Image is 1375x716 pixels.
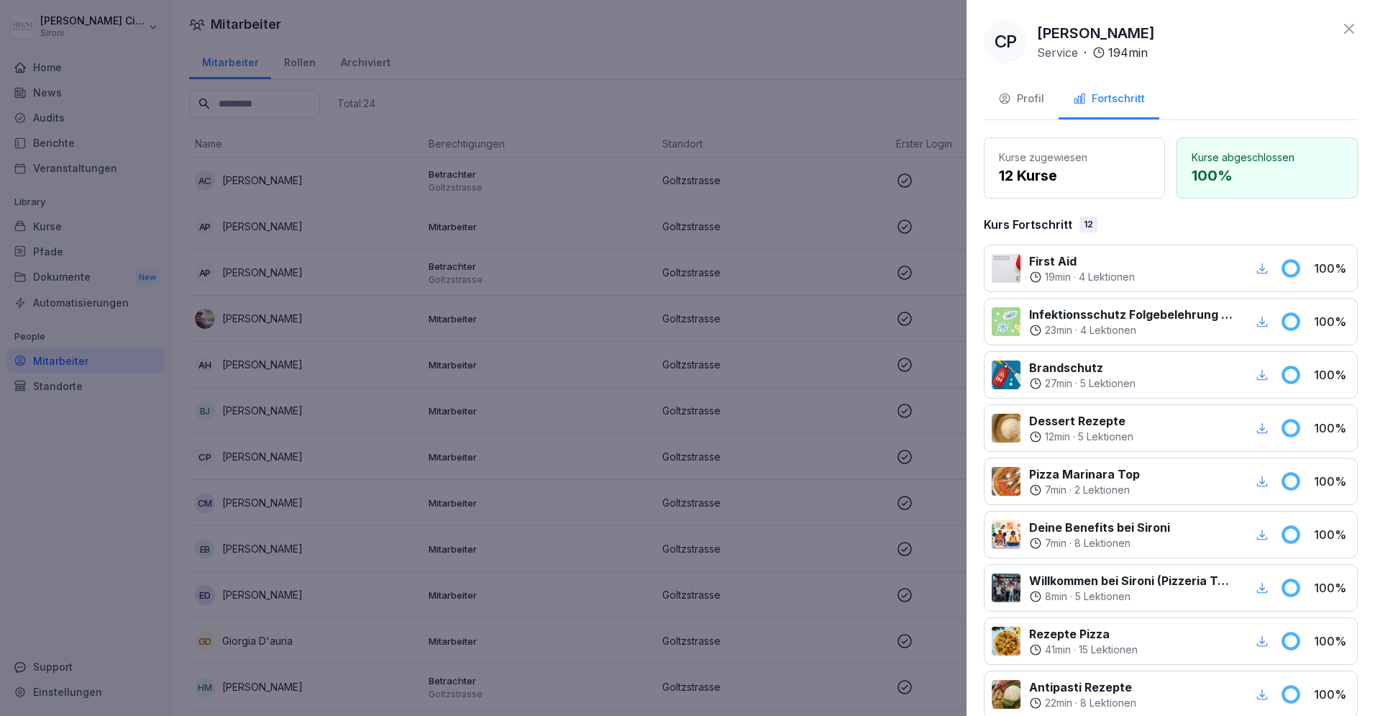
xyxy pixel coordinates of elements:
p: 4 Lektionen [1079,270,1135,284]
p: Infektionsschutz Folgebelehrung (nach §43 IfSG) [1029,306,1235,323]
p: Deine Benefits bei Sironi [1029,519,1170,536]
p: 100 % [1314,313,1350,330]
p: 7 min [1045,536,1066,550]
p: 100 % [1314,686,1350,703]
div: · [1029,323,1235,337]
p: 5 Lektionen [1075,589,1130,604]
p: 22 min [1045,696,1072,710]
p: 100 % [1314,526,1350,543]
div: 12 [1079,217,1097,232]
p: 100 % [1192,165,1343,186]
p: First Aid [1029,253,1135,270]
p: [PERSON_NAME] [1037,22,1155,44]
p: 8 Lektionen [1080,696,1136,710]
p: 194 min [1108,44,1148,61]
p: Rezepte Pizza [1029,625,1138,643]
p: Antipasti Rezepte [1029,679,1136,696]
button: Fortschritt [1059,81,1159,119]
p: 100 % [1314,366,1350,384]
div: · [1029,696,1136,710]
p: 5 Lektionen [1078,430,1133,444]
p: Dessert Rezepte [1029,412,1133,430]
p: 15 Lektionen [1079,643,1138,657]
p: Pizza Marinara Top [1029,466,1140,483]
p: 7 min [1045,483,1066,497]
div: · [1029,483,1140,497]
p: 41 min [1045,643,1071,657]
div: · [1029,376,1136,391]
div: · [1037,44,1148,61]
p: 4 Lektionen [1080,323,1136,337]
p: Service [1037,44,1078,61]
p: 100 % [1314,579,1350,597]
p: Brandschutz [1029,359,1136,376]
p: 8 Lektionen [1074,536,1130,550]
div: CP [984,20,1027,63]
p: Kurs Fortschritt [984,216,1072,233]
p: 5 Lektionen [1080,376,1136,391]
p: 27 min [1045,376,1072,391]
div: · [1029,270,1135,284]
p: Kurse zugewiesen [999,150,1150,165]
p: 8 min [1045,589,1067,604]
div: Fortschritt [1073,91,1145,107]
p: Kurse abgeschlossen [1192,150,1343,165]
div: · [1029,430,1133,444]
p: 100 % [1314,633,1350,650]
p: 100 % [1314,473,1350,490]
div: · [1029,589,1235,604]
div: · [1029,643,1138,657]
p: 12 min [1045,430,1070,444]
p: 100 % [1314,420,1350,437]
div: · [1029,536,1170,550]
div: Profil [998,91,1044,107]
p: Willkommen bei Sironi (Pizzeria Team) [1029,572,1235,589]
p: 2 Lektionen [1074,483,1130,497]
button: Profil [984,81,1059,119]
p: 12 Kurse [999,165,1150,186]
p: 100 % [1314,260,1350,277]
p: 23 min [1045,323,1072,337]
p: 19 min [1045,270,1071,284]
